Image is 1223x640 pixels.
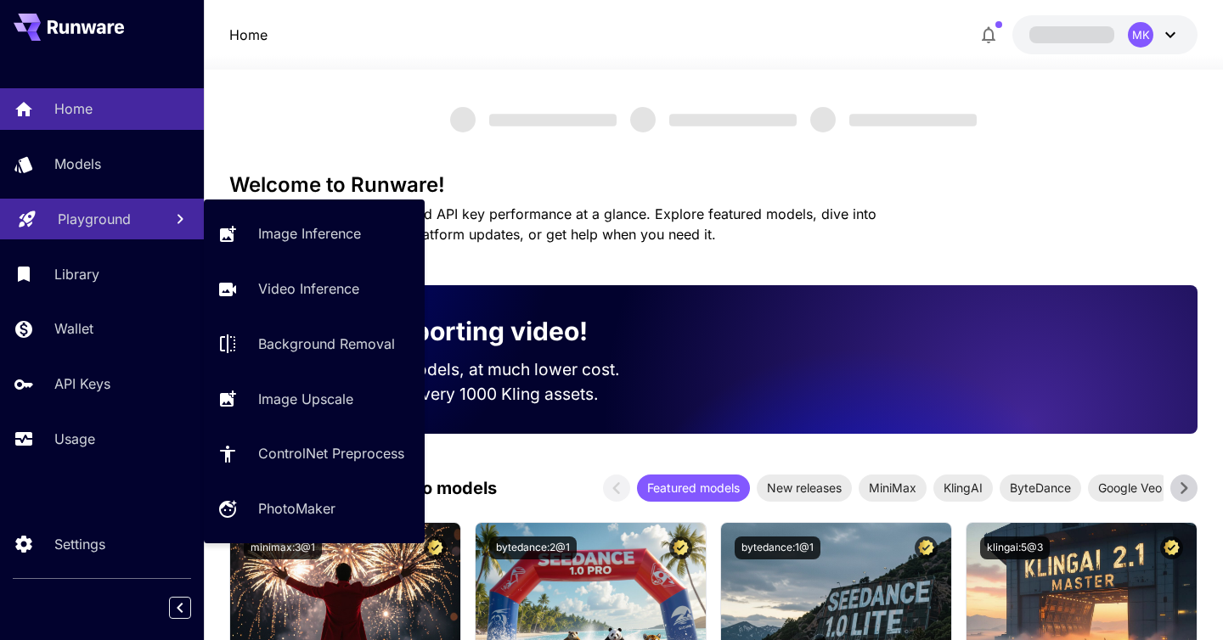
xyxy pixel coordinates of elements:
[1128,22,1153,48] div: MK
[933,479,993,497] span: KlingAI
[258,278,359,299] p: Video Inference
[304,312,588,351] p: Now supporting video!
[169,597,191,619] button: Collapse sidebar
[735,536,820,559] button: bytedance:1@1
[244,536,322,559] button: minimax:3@1
[229,205,876,243] span: Check out your usage stats and API key performance at a glance. Explore featured models, dive int...
[258,443,404,463] p: ControlNet Preprocess
[204,213,425,255] a: Image Inference
[859,479,927,497] span: MiniMax
[54,98,93,119] p: Home
[54,373,110,394] p: API Keys
[54,264,99,284] p: Library
[1088,479,1172,497] span: Google Veo
[182,592,204,623] div: Collapse sidebar
[637,479,750,497] span: Featured models
[204,323,425,365] a: Background Removal
[54,429,95,449] p: Usage
[980,536,1050,559] button: klingai:5@3
[204,268,425,310] a: Video Inference
[256,382,652,407] p: Save up to $500 for every 1000 Kling assets.
[258,334,395,354] p: Background Removal
[1000,479,1081,497] span: ByteDance
[58,209,131,229] p: Playground
[757,479,852,497] span: New releases
[424,536,447,559] button: Certified Model – Vetted for best performance and includes a commercial license.
[915,536,938,559] button: Certified Model – Vetted for best performance and includes a commercial license.
[258,498,335,519] p: PhotoMaker
[229,173,1198,197] h3: Welcome to Runware!
[1160,536,1183,559] button: Certified Model – Vetted for best performance and includes a commercial license.
[258,389,353,409] p: Image Upscale
[54,154,101,174] p: Models
[204,378,425,419] a: Image Upscale
[204,433,425,474] a: ControlNet Preprocess
[256,357,652,382] p: Run the best video models, at much lower cost.
[669,536,692,559] button: Certified Model – Vetted for best performance and includes a commercial license.
[258,223,361,244] p: Image Inference
[54,318,93,339] p: Wallet
[54,534,105,554] p: Settings
[489,536,577,559] button: bytedance:2@1
[204,488,425,530] a: PhotoMaker
[229,25,268,45] nav: breadcrumb
[229,25,268,45] p: Home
